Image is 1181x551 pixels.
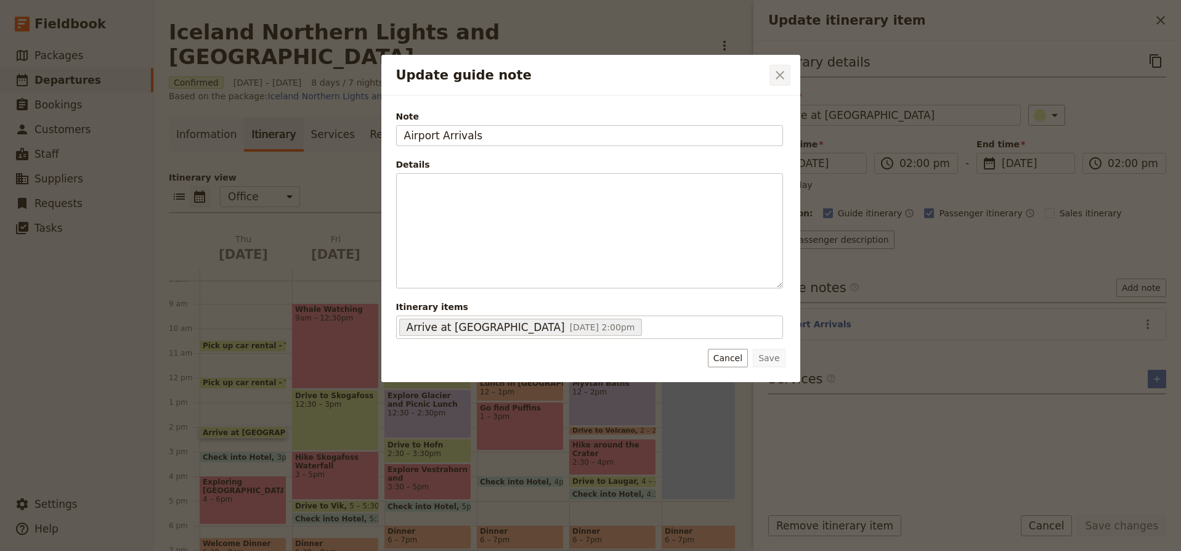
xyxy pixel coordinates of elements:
span: Note [396,110,783,123]
span: Arrive at [GEOGRAPHIC_DATA] [407,320,565,335]
div: Details [396,158,783,171]
button: Cancel [708,349,748,367]
input: Note [396,125,783,146]
span: Itinerary items [396,301,783,313]
button: Save [753,349,785,367]
span: [DATE] 2:00pm [570,322,635,332]
h2: Update guide note [396,66,767,84]
button: Close dialog [769,65,790,86]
